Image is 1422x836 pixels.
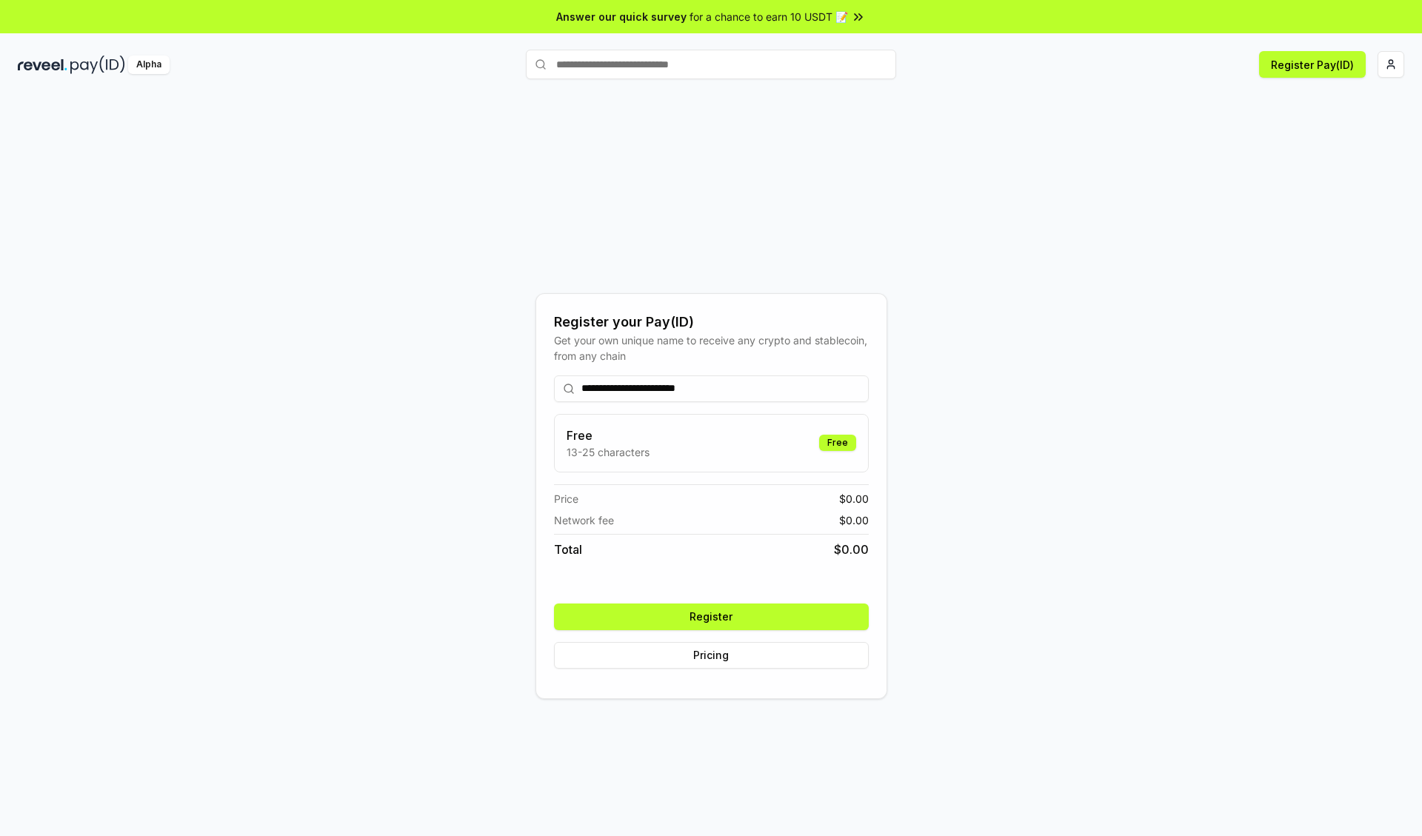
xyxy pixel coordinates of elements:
[839,512,869,528] span: $ 0.00
[554,312,869,332] div: Register your Pay(ID)
[18,56,67,74] img: reveel_dark
[554,603,869,630] button: Register
[1259,51,1366,78] button: Register Pay(ID)
[834,541,869,558] span: $ 0.00
[70,56,125,74] img: pay_id
[128,56,170,74] div: Alpha
[839,491,869,506] span: $ 0.00
[554,642,869,669] button: Pricing
[554,541,582,558] span: Total
[556,9,687,24] span: Answer our quick survey
[554,332,869,364] div: Get your own unique name to receive any crypto and stablecoin, from any chain
[819,435,856,451] div: Free
[567,427,650,444] h3: Free
[554,491,578,506] span: Price
[567,444,650,460] p: 13-25 characters
[554,512,614,528] span: Network fee
[690,9,848,24] span: for a chance to earn 10 USDT 📝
